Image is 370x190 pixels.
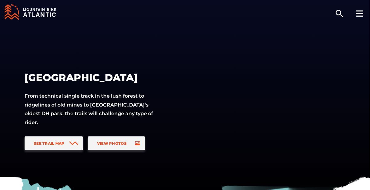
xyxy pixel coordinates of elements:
[25,136,83,150] a: See Trail Map
[88,136,145,150] a: View Photos
[335,9,344,18] ion-icon: search
[25,92,153,127] p: From technical single track in the lush forest to ridgelines of old mines to [GEOGRAPHIC_DATA]'s ...
[97,141,127,146] span: View Photos
[34,141,65,146] span: See Trail Map
[25,71,227,84] h1: [GEOGRAPHIC_DATA]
